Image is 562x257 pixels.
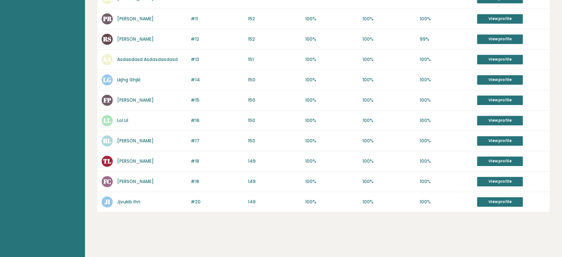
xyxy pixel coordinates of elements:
[191,56,243,63] p: #13
[191,97,243,104] p: #15
[420,178,473,185] p: 100%
[305,199,358,205] p: 100%
[117,36,154,42] a: [PERSON_NAME]
[191,138,243,144] p: #17
[477,156,523,166] a: View profile
[191,36,243,43] p: #12
[117,16,154,22] a: [PERSON_NAME]
[103,96,111,104] text: FP
[248,199,301,205] p: 149
[420,97,473,104] p: 100%
[117,56,178,62] a: Asdasdasd Asdasdasdasd
[362,97,415,104] p: 100%
[117,158,154,164] a: [PERSON_NAME]
[362,16,415,22] p: 100%
[420,56,473,63] p: 100%
[362,77,415,83] p: 100%
[362,56,415,63] p: 100%
[362,158,415,165] p: 100%
[103,75,111,84] text: LG
[103,157,111,165] text: TL
[248,56,301,63] p: 151
[248,138,301,144] p: 150
[305,56,358,63] p: 100%
[305,16,358,22] p: 100%
[248,36,301,43] p: 152
[117,199,140,205] a: Jjvukib Ihn
[191,117,243,124] p: #16
[362,178,415,185] p: 100%
[305,138,358,144] p: 100%
[117,178,154,185] a: [PERSON_NAME]
[420,117,473,124] p: 100%
[248,97,301,104] p: 150
[477,197,523,207] a: View profile
[305,158,358,165] p: 100%
[117,138,154,144] a: [PERSON_NAME]
[362,138,415,144] p: 100%
[305,178,358,185] p: 100%
[420,77,473,83] p: 100%
[305,77,358,83] p: 100%
[477,14,523,24] a: View profile
[477,116,523,125] a: View profile
[191,77,243,83] p: #14
[191,158,243,165] p: #18
[191,178,243,185] p: #18
[477,95,523,105] a: View profile
[477,177,523,186] a: View profile
[103,136,111,145] text: RL
[420,158,473,165] p: 100%
[420,36,473,43] p: 99%
[248,178,301,185] p: 149
[103,35,111,43] text: RS
[102,55,112,64] text: AA
[103,116,111,125] text: LL
[248,77,301,83] p: 150
[191,16,243,22] p: #11
[477,136,523,146] a: View profile
[248,16,301,22] p: 152
[420,138,473,144] p: 100%
[103,177,111,186] text: FC
[420,199,473,205] p: 100%
[362,36,415,43] p: 100%
[117,77,140,83] a: Lkjhg Ghjkl
[248,117,301,124] p: 150
[305,97,358,104] p: 100%
[248,158,301,165] p: 149
[305,117,358,124] p: 100%
[420,16,473,22] p: 100%
[105,197,110,206] text: JI
[477,34,523,44] a: View profile
[117,117,128,124] a: Lol Lil
[362,117,415,124] p: 100%
[362,199,415,205] p: 100%
[103,14,112,23] text: PR
[191,199,243,205] p: #20
[305,36,358,43] p: 100%
[117,97,154,103] a: [PERSON_NAME]
[477,75,523,85] a: View profile
[477,55,523,64] a: View profile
